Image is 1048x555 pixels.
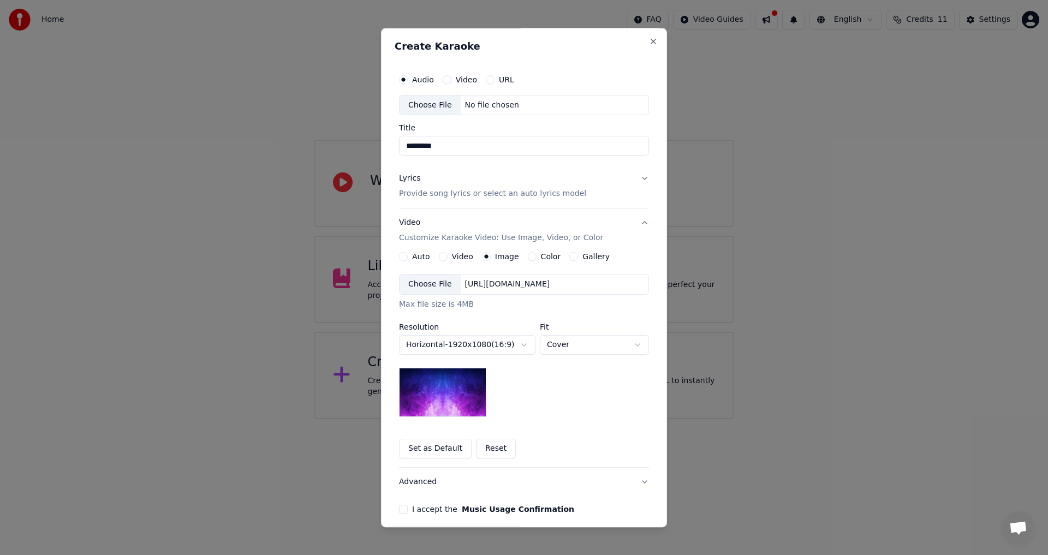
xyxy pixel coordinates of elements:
[399,300,649,311] div: Max file size is 4MB
[399,468,649,497] button: Advanced
[399,209,649,253] button: VideoCustomize Karaoke Video: Use Image, Video, or Color
[399,189,586,200] p: Provide song lyrics or select an auto lyrics model
[452,253,473,261] label: Video
[461,279,555,290] div: [URL][DOMAIN_NAME]
[412,253,430,261] label: Auto
[461,100,523,111] div: No file chosen
[400,96,461,115] div: Choose File
[495,253,519,261] label: Image
[399,233,603,244] p: Customize Karaoke Video: Use Image, Video, or Color
[399,165,649,208] button: LyricsProvide song lyrics or select an auto lyrics model
[456,76,477,83] label: Video
[582,253,610,261] label: Gallery
[399,218,603,244] div: Video
[399,174,420,184] div: Lyrics
[540,324,649,331] label: Fit
[499,76,514,83] label: URL
[541,253,561,261] label: Color
[476,439,516,459] button: Reset
[395,41,653,51] h2: Create Karaoke
[412,506,574,514] label: I accept the
[400,275,461,295] div: Choose File
[399,439,472,459] button: Set as Default
[399,324,535,331] label: Resolution
[412,76,434,83] label: Audio
[462,506,574,514] button: I accept the
[399,253,649,468] div: VideoCustomize Karaoke Video: Use Image, Video, or Color
[399,124,649,132] label: Title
